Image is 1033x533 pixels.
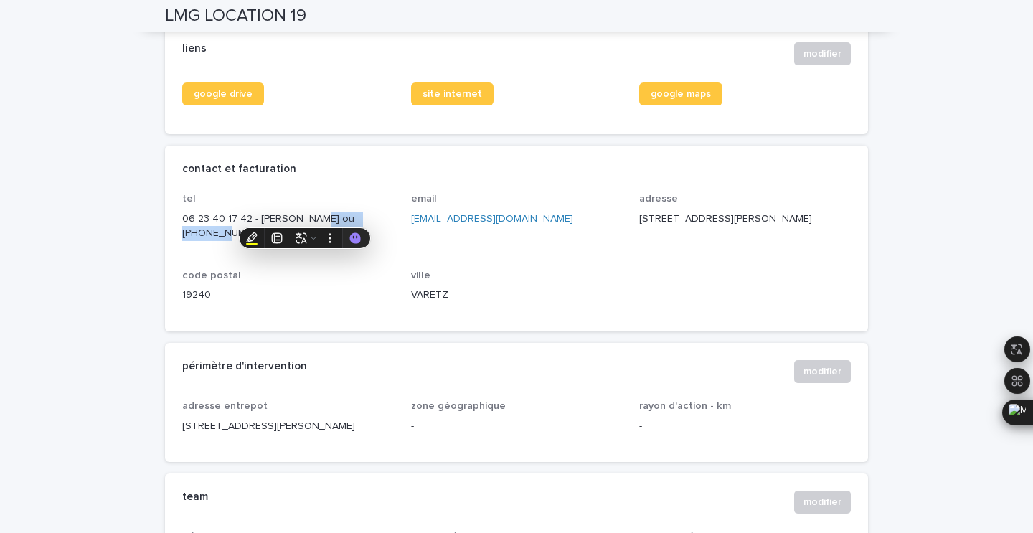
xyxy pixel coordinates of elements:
[639,82,722,105] a: google maps
[182,194,196,204] span: tel
[411,419,623,434] p: -
[794,360,851,383] button: modifier
[423,89,482,99] span: site internet
[165,6,306,27] h2: LMG LOCATION 19
[794,491,851,514] button: modifier
[639,419,851,434] p: -
[182,360,307,373] h2: périmètre d'intervention
[182,419,394,434] p: [STREET_ADDRESS][PERSON_NAME]
[794,42,851,65] button: modifier
[411,214,573,224] a: [EMAIL_ADDRESS][DOMAIN_NAME]
[182,212,394,242] p: 06 23 40 17 42 - [PERSON_NAME] ou [PHONE_NUMBER]
[803,364,841,379] span: modifier
[182,491,208,504] h2: team
[639,212,851,227] p: [STREET_ADDRESS][PERSON_NAME]
[411,288,623,303] p: VARETZ
[182,401,268,411] span: adresse entrepot
[639,194,678,204] span: adresse
[411,194,437,204] span: email
[803,495,841,509] span: modifier
[182,82,264,105] a: google drive
[182,270,241,280] span: code postal
[182,288,394,303] p: 19240
[411,401,506,411] span: zone géographique
[651,89,711,99] span: google maps
[639,401,731,411] span: rayon d'action - km
[182,163,296,176] h2: contact et facturation
[411,82,494,105] a: site internet
[411,270,430,280] span: ville
[182,42,207,55] h2: liens
[803,47,841,61] span: modifier
[194,89,253,99] span: google drive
